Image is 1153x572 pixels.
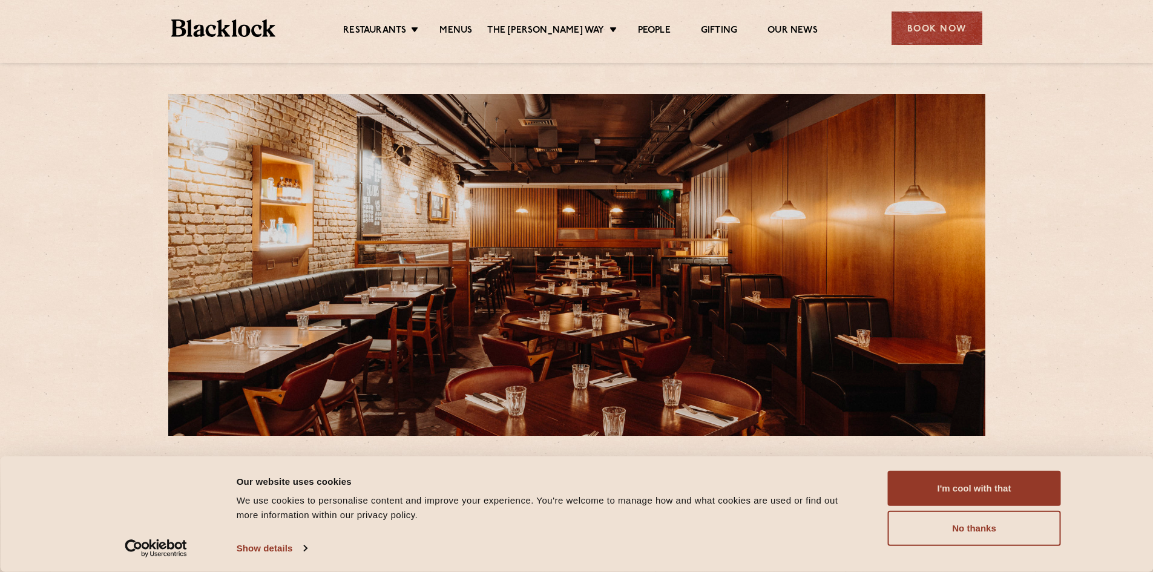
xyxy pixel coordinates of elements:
img: BL_Textured_Logo-footer-cropped.svg [171,19,276,37]
a: People [638,25,671,38]
a: Show details [237,539,307,557]
div: We use cookies to personalise content and improve your experience. You're welcome to manage how a... [237,493,861,522]
button: No thanks [888,511,1061,546]
div: Our website uses cookies [237,474,861,488]
a: Menus [439,25,472,38]
div: Book Now [892,12,982,45]
a: Our News [767,25,818,38]
a: Gifting [701,25,737,38]
a: Restaurants [343,25,406,38]
button: I'm cool with that [888,471,1061,506]
a: Usercentrics Cookiebot - opens in a new window [103,539,209,557]
a: The [PERSON_NAME] Way [487,25,604,38]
